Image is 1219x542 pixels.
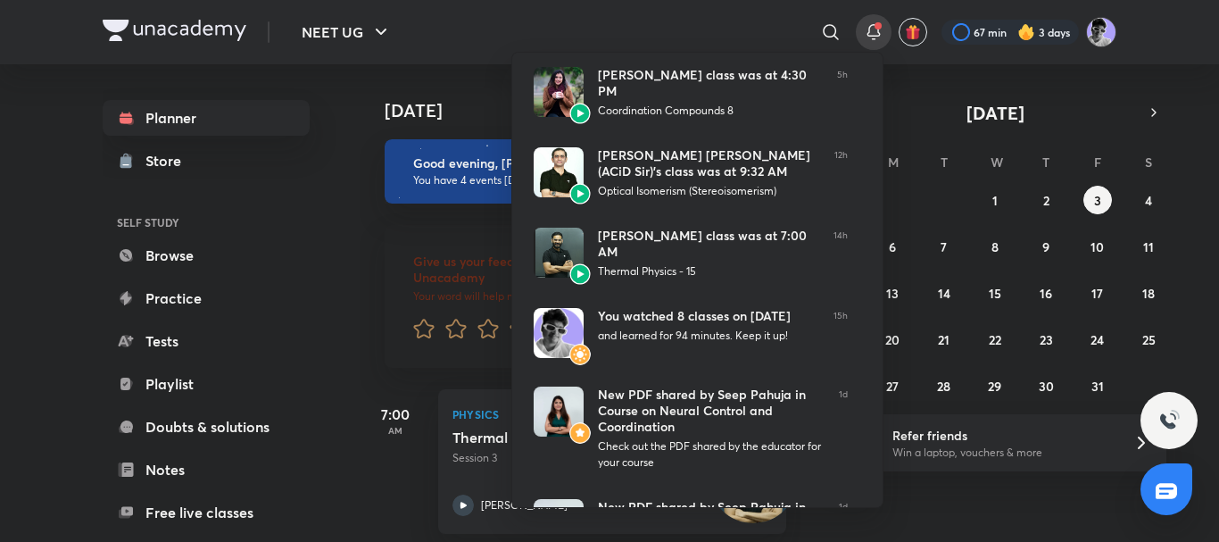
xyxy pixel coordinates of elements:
a: AvatarAvatar[PERSON_NAME] [PERSON_NAME] (ACiD Sir)’s class was at 9:32 AMOptical Isomerism (Stere... [512,133,869,213]
a: AvatarAvatar[PERSON_NAME] class was at 7:00 AMThermal Physics - 1514h [512,213,869,294]
img: Avatar [569,183,591,204]
div: Optical Isomerism (Stereoisomerism) [598,183,820,199]
img: Avatar [534,387,584,437]
span: 1d [839,387,848,471]
div: [PERSON_NAME] class was at 7:00 AM [598,228,819,260]
span: 15h [833,308,848,358]
div: [PERSON_NAME] [PERSON_NAME] (ACiD Sir)’s class was at 9:32 AM [598,147,820,179]
a: AvatarAvatarYou watched 8 classes on [DATE]and learned for 94 minutes. Keep it up!15h [512,294,869,372]
div: New PDF shared by Seep Pahuja in Course on Neural Control and Coordination [598,387,825,435]
img: Avatar [534,228,584,278]
div: and learned for 94 minutes. Keep it up! [598,328,819,344]
a: AvatarAvatar[PERSON_NAME] class was at 4:30 PMCoordination Compounds 85h [512,53,869,133]
div: Thermal Physics - 15 [598,263,819,279]
span: 14h [833,228,848,279]
span: 12h [834,147,848,199]
div: [PERSON_NAME] class was at 4:30 PM [598,67,823,99]
img: Avatar [534,67,584,117]
img: Avatar [534,147,584,197]
img: Avatar [569,422,591,444]
img: Avatar [569,263,591,285]
img: Avatar [569,344,591,365]
span: 5h [837,67,848,119]
div: Coordination Compounds 8 [598,103,823,119]
div: Check out the PDF shared by the educator for your course [598,438,825,471]
a: AvatarAvatarNew PDF shared by Seep Pahuja in Course on Neural Control and CoordinationCheck out t... [512,372,869,485]
div: You watched 8 classes on [DATE] [598,308,819,324]
img: Avatar [569,103,591,124]
img: Avatar [534,308,584,358]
